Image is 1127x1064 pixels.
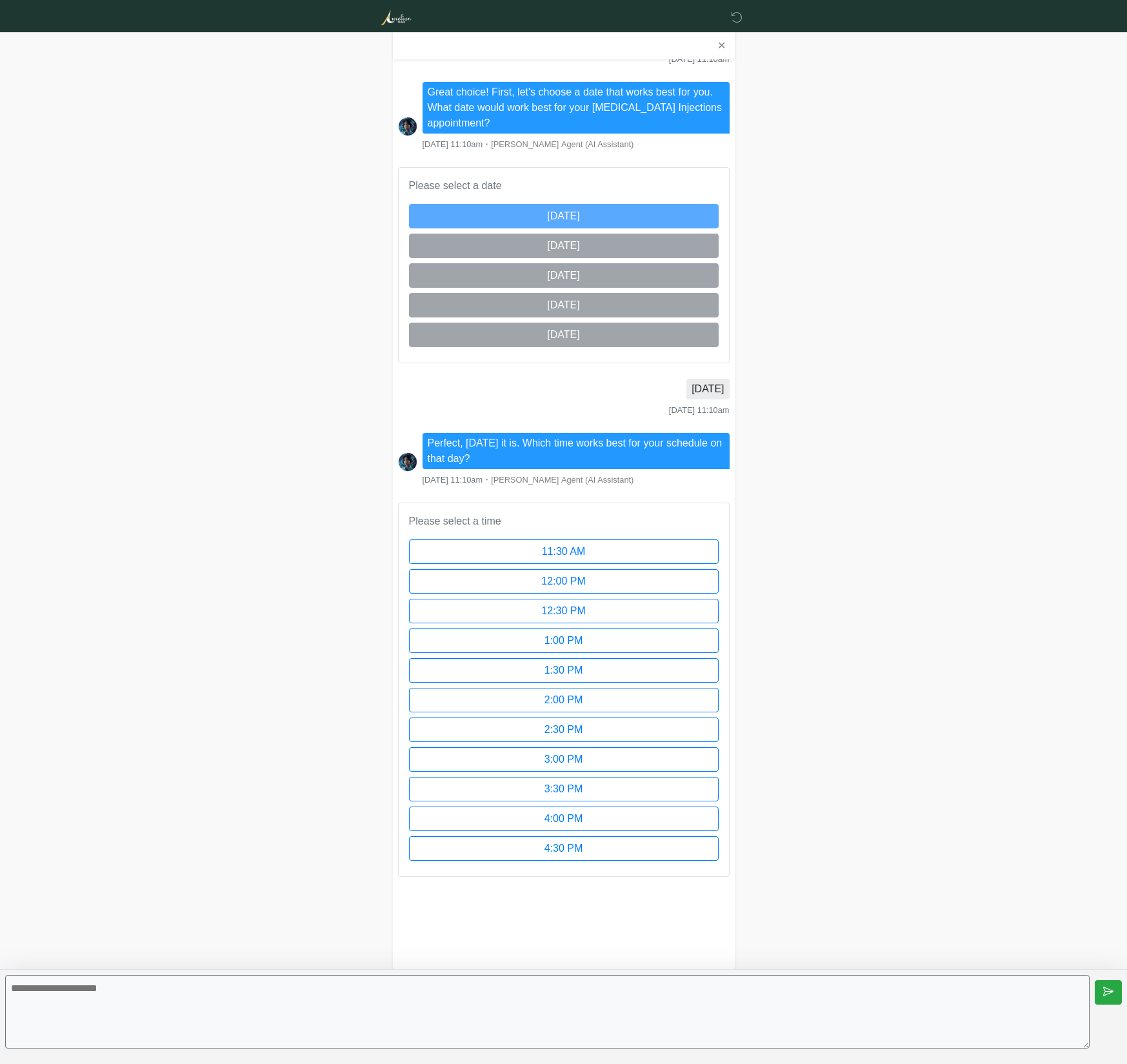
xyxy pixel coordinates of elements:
[409,539,719,564] button: 11:30 AM
[686,379,729,399] li: [DATE]
[398,452,417,472] img: Screenshot_2025-06-19_at_17.41.14.png
[423,139,634,149] small: ・
[409,628,719,653] button: 1:00 PM
[423,433,730,469] li: Perfect, [DATE] it is. Which time works best for your schedule on that day?
[409,658,719,683] button: 1:30 PM
[409,514,719,529] p: Please select a time
[409,807,719,831] button: 4:00 PM
[409,323,719,347] button: [DATE]
[409,777,719,801] button: 3:30 PM
[380,10,412,26] img: Aurelion Med Spa Logo
[409,234,719,258] button: [DATE]
[491,139,633,149] span: [PERSON_NAME] Agent (AI Assistant)
[423,139,483,149] span: [DATE] 11:10am
[669,405,730,415] span: [DATE] 11:10am
[409,178,719,194] p: Please select a date
[409,836,719,861] button: 4:30 PM
[409,263,719,288] button: [DATE]
[409,204,719,228] button: [DATE]
[423,475,634,485] small: ・
[423,82,730,134] li: Great choice! First, let's choose a date that works best for you. What date would work best for y...
[409,569,719,594] button: 12:00 PM
[409,718,719,742] button: 2:30 PM
[409,599,719,623] button: 12:30 PM
[713,37,730,54] button: ✕
[423,475,483,485] span: [DATE] 11:10am
[491,475,633,485] span: [PERSON_NAME] Agent (AI Assistant)
[409,747,719,772] button: 3:00 PM
[398,117,417,136] img: Screenshot_2025-06-19_at_17.41.14.png
[409,293,719,317] button: [DATE]
[409,688,719,712] button: 2:00 PM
